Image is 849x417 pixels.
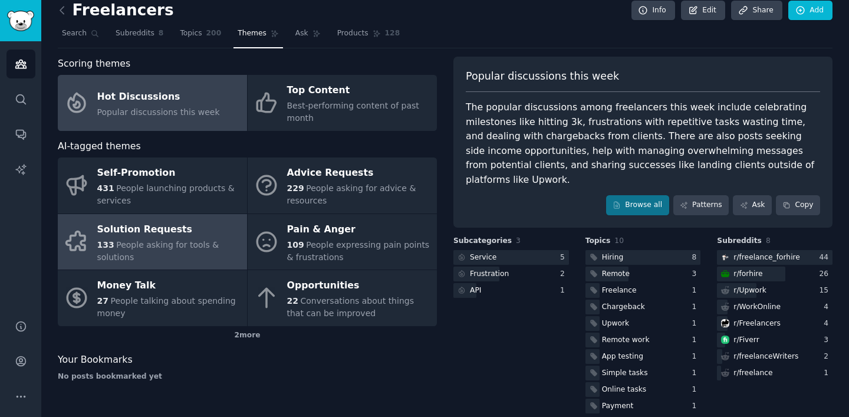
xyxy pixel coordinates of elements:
[692,368,701,379] div: 1
[585,366,701,380] a: Simple tasks1
[287,240,430,262] span: People expressing pain points & frustrations
[692,285,701,296] div: 1
[733,368,772,379] div: r/ freelance
[176,24,225,48] a: Topics200
[333,24,404,48] a: Products128
[819,252,832,263] div: 44
[453,250,569,265] a: Service5
[585,333,701,347] a: Remote work1
[717,267,832,281] a: forhirer/forhire26
[717,250,832,265] a: freelance_forhirer/freelance_forhire44
[721,336,729,344] img: Fiverr
[614,237,624,245] span: 10
[602,352,643,362] div: App testing
[733,285,766,296] div: r/ Upwork
[466,69,619,84] span: Popular discussions this week
[58,270,247,326] a: Money Talk27People talking about spending money
[585,236,611,247] span: Topics
[97,164,241,183] div: Self-Promotion
[602,285,637,296] div: Freelance
[585,316,701,331] a: Upwork1
[692,269,701,280] div: 3
[287,277,431,295] div: Opportunities
[602,368,648,379] div: Simple tasks
[585,267,701,281] a: Remote3
[692,352,701,362] div: 1
[721,319,729,327] img: Freelancers
[733,352,798,362] div: r/ freelanceWriters
[97,183,114,193] span: 431
[180,28,202,39] span: Topics
[295,28,308,39] span: Ask
[733,302,781,313] div: r/ WorkOnline
[159,28,164,39] span: 8
[717,366,832,380] a: r/freelance1
[337,28,368,39] span: Products
[776,195,820,215] button: Copy
[602,401,634,412] div: Payment
[287,240,304,249] span: 109
[585,283,701,298] a: Freelance1
[97,277,241,295] div: Money Talk
[287,183,304,193] span: 229
[733,319,781,329] div: r/ Freelancers
[97,87,220,106] div: Hot Discussions
[248,157,437,214] a: Advice Requests229People asking for advice & resources
[206,28,222,39] span: 200
[692,401,701,412] div: 1
[717,333,832,347] a: Fiverrr/Fiverr3
[58,214,247,270] a: Solution Requests133People asking for tools & solutions
[606,195,669,215] a: Browse all
[287,81,431,100] div: Top Content
[602,302,645,313] div: Chargeback
[602,385,647,395] div: Online tasks
[788,1,832,21] a: Add
[97,220,241,239] div: Solution Requests
[97,296,236,318] span: People talking about spending money
[111,24,167,48] a: Subreddits8
[585,399,701,413] a: Payment1
[766,237,771,245] span: 8
[692,335,701,346] div: 1
[819,269,832,280] div: 26
[58,57,130,71] span: Scoring themes
[692,319,701,329] div: 1
[466,100,820,187] div: The popular discussions among freelancers this week include celebrating milestones like hitting 3...
[248,270,437,326] a: Opportunities22Conversations about things that can be improved
[287,101,419,123] span: Best-performing content of past month
[560,252,569,263] div: 5
[97,296,108,306] span: 27
[287,296,414,318] span: Conversations about things that can be improved
[233,24,283,48] a: Themes
[470,252,496,263] div: Service
[717,349,832,364] a: r/freelanceWriters2
[97,240,114,249] span: 133
[116,28,154,39] span: Subreddits
[602,319,629,329] div: Upwork
[602,335,650,346] div: Remote work
[717,236,762,247] span: Subreddits
[733,269,762,280] div: r/ forhire
[58,326,437,345] div: 2 more
[58,24,103,48] a: Search
[385,28,400,39] span: 128
[7,11,34,31] img: GummySearch logo
[585,300,701,314] a: Chargeback1
[62,28,87,39] span: Search
[58,75,247,131] a: Hot DiscussionsPopular discussions this week
[681,1,725,21] a: Edit
[248,214,437,270] a: Pain & Anger109People expressing pain points & frustrations
[585,382,701,397] a: Online tasks1
[692,252,701,263] div: 8
[631,1,675,21] a: Info
[731,1,782,21] a: Share
[717,300,832,314] a: r/WorkOnline4
[58,157,247,214] a: Self-Promotion431People launching products & services
[287,164,431,183] div: Advice Requests
[291,24,325,48] a: Ask
[819,285,832,296] div: 15
[602,252,624,263] div: Hiring
[97,183,235,205] span: People launching products & services
[692,302,701,313] div: 1
[97,107,220,117] span: Popular discussions this week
